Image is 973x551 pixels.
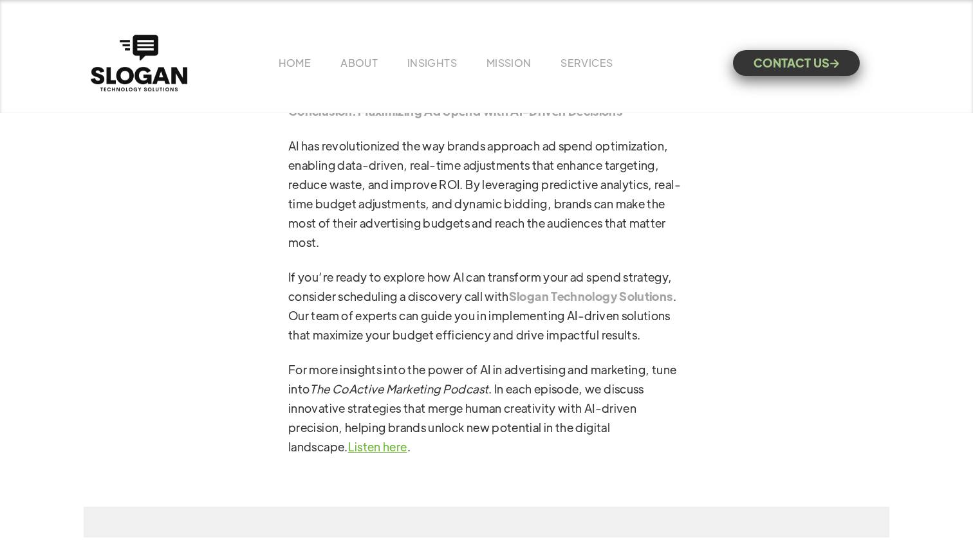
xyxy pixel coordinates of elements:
p: If you’re ready to explore how AI can transform your ad spend strategy, consider scheduling a dis... [288,267,685,345]
a: SERVICES [561,56,613,69]
strong: Conclusion: Maximizing Ad Spend with AI-Driven Decisions [288,104,622,118]
p: AI has revolutionized the way brands approach ad spend optimization, enabling data-driven, real-t... [288,136,685,252]
a: home [88,32,190,95]
a: MISSION [486,56,532,69]
a: INSIGHTS [407,56,457,69]
a: CONTACT US [733,50,860,76]
em: The CoActive Marketing Podcast [310,381,488,396]
span:  [830,59,839,68]
p: ‍ [288,472,685,491]
strong: Slogan Technology Solutions [509,289,673,303]
a: HOME [279,56,311,69]
p: For more insights into the power of AI in advertising and marketing, tune into . In each episode,... [288,360,685,456]
a: ABOUT [340,56,378,69]
a: Listen here [348,439,407,454]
